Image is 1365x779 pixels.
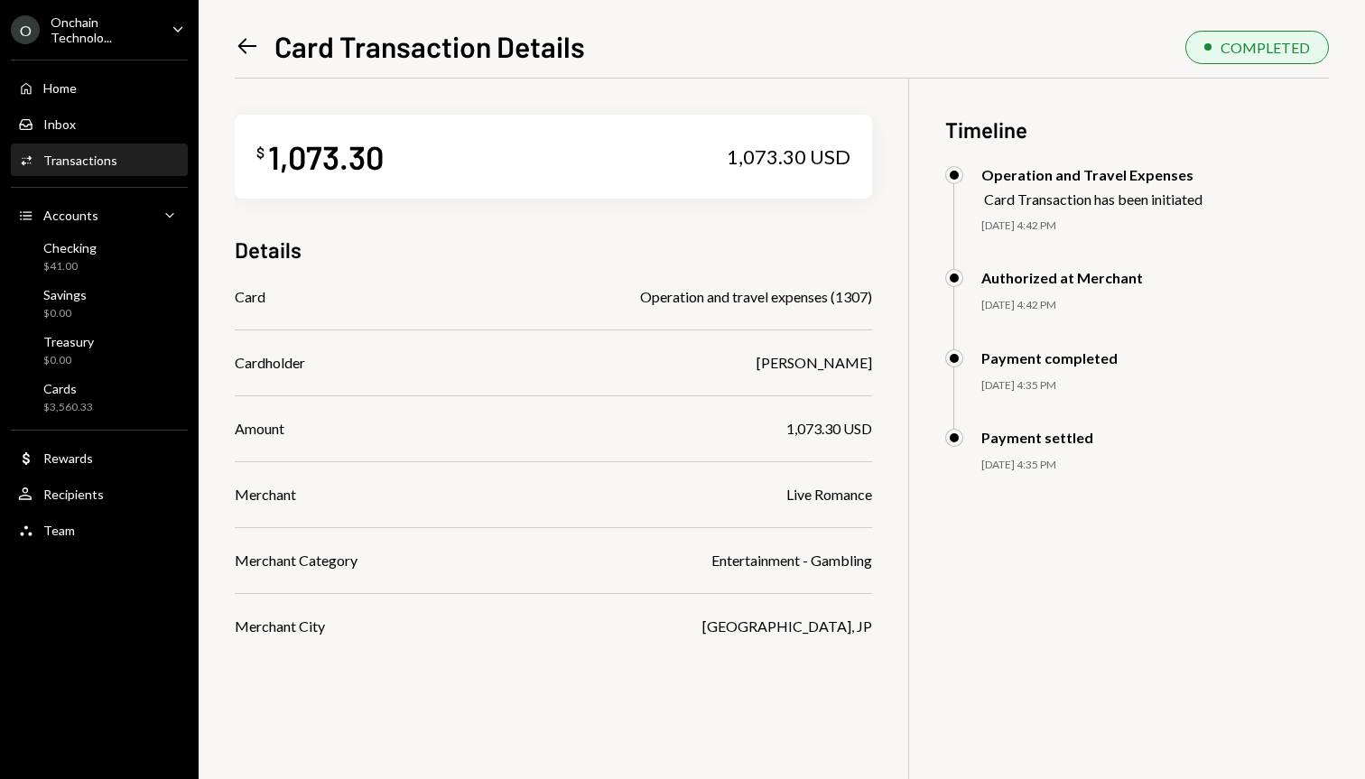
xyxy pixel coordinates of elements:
[727,144,850,170] div: 1,073.30 USD
[43,116,76,132] div: Inbox
[43,381,93,396] div: Cards
[43,353,94,368] div: $0.00
[43,259,97,274] div: $41.00
[981,458,1329,473] div: [DATE] 4:35 PM
[43,400,93,415] div: $3,560.33
[43,153,117,168] div: Transactions
[43,487,104,502] div: Recipients
[43,334,94,349] div: Treasury
[757,352,872,374] div: [PERSON_NAME]
[11,71,188,104] a: Home
[235,286,265,308] div: Card
[51,14,157,45] div: Onchain Technolo...
[702,616,872,637] div: [GEOGRAPHIC_DATA], JP
[43,306,87,321] div: $0.00
[640,286,872,308] div: Operation and travel expenses (1307)
[43,80,77,96] div: Home
[268,136,384,177] div: 1,073.30
[235,235,302,264] h3: Details
[981,378,1329,394] div: [DATE] 4:35 PM
[11,514,188,546] a: Team
[711,550,872,571] div: Entertainment - Gambling
[11,441,188,474] a: Rewards
[11,478,188,510] a: Recipients
[43,240,97,255] div: Checking
[43,208,98,223] div: Accounts
[981,166,1202,183] div: Operation and Travel Expenses
[945,115,1329,144] h3: Timeline
[235,352,305,374] div: Cardholder
[981,298,1329,313] div: [DATE] 4:42 PM
[11,235,188,278] a: Checking$41.00
[11,329,188,372] a: Treasury$0.00
[11,144,188,176] a: Transactions
[11,15,40,44] div: O
[786,418,872,440] div: 1,073.30 USD
[11,199,188,231] a: Accounts
[43,523,75,538] div: Team
[11,282,188,325] a: Savings$0.00
[235,616,325,637] div: Merchant City
[235,484,296,505] div: Merchant
[1221,39,1310,56] div: COMPLETED
[43,287,87,302] div: Savings
[981,218,1329,234] div: [DATE] 4:42 PM
[981,269,1143,286] div: Authorized at Merchant
[43,450,93,466] div: Rewards
[786,484,872,505] div: Live Romance
[235,550,357,571] div: Merchant Category
[984,190,1202,208] div: Card Transaction has been initiated
[981,429,1093,446] div: Payment settled
[274,28,585,64] h1: Card Transaction Details
[11,376,188,419] a: Cards$3,560.33
[235,418,284,440] div: Amount
[11,107,188,140] a: Inbox
[256,144,265,162] div: $
[981,349,1118,366] div: Payment completed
